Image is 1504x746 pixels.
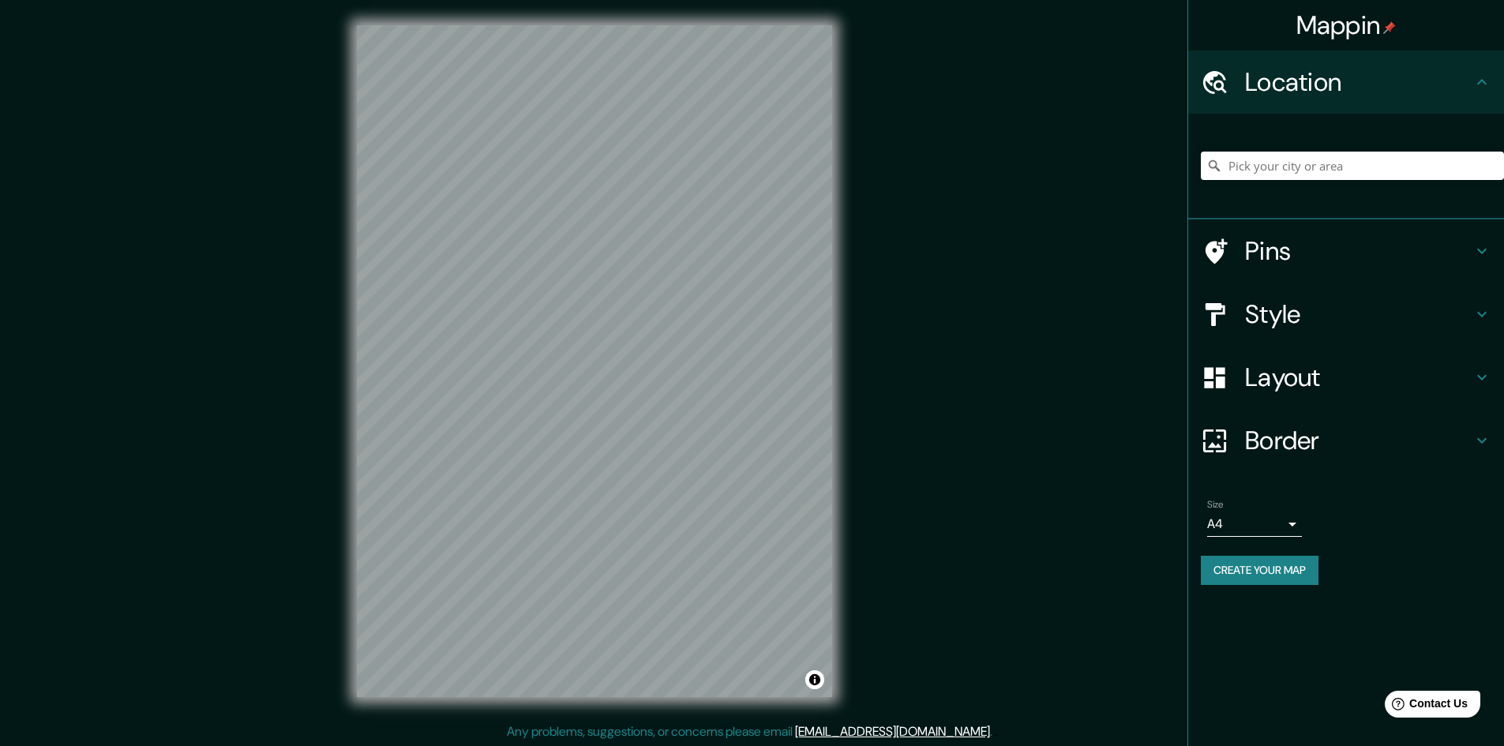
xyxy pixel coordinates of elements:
div: . [995,722,998,741]
h4: Pins [1245,235,1472,267]
div: Layout [1188,346,1504,409]
h4: Border [1245,425,1472,456]
h4: Location [1245,66,1472,98]
img: pin-icon.png [1383,21,1396,34]
div: Border [1188,409,1504,472]
h4: Layout [1245,362,1472,393]
a: [EMAIL_ADDRESS][DOMAIN_NAME] [795,723,990,740]
input: Pick your city or area [1201,152,1504,180]
label: Size [1207,498,1224,512]
button: Create your map [1201,556,1318,585]
button: Toggle attribution [805,670,824,689]
iframe: Help widget launcher [1363,684,1487,729]
canvas: Map [357,25,832,697]
h4: Mappin [1296,9,1397,41]
div: . [992,722,995,741]
p: Any problems, suggestions, or concerns please email . [507,722,992,741]
div: Location [1188,51,1504,114]
h4: Style [1245,298,1472,330]
div: A4 [1207,512,1302,537]
div: Pins [1188,219,1504,283]
div: Style [1188,283,1504,346]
